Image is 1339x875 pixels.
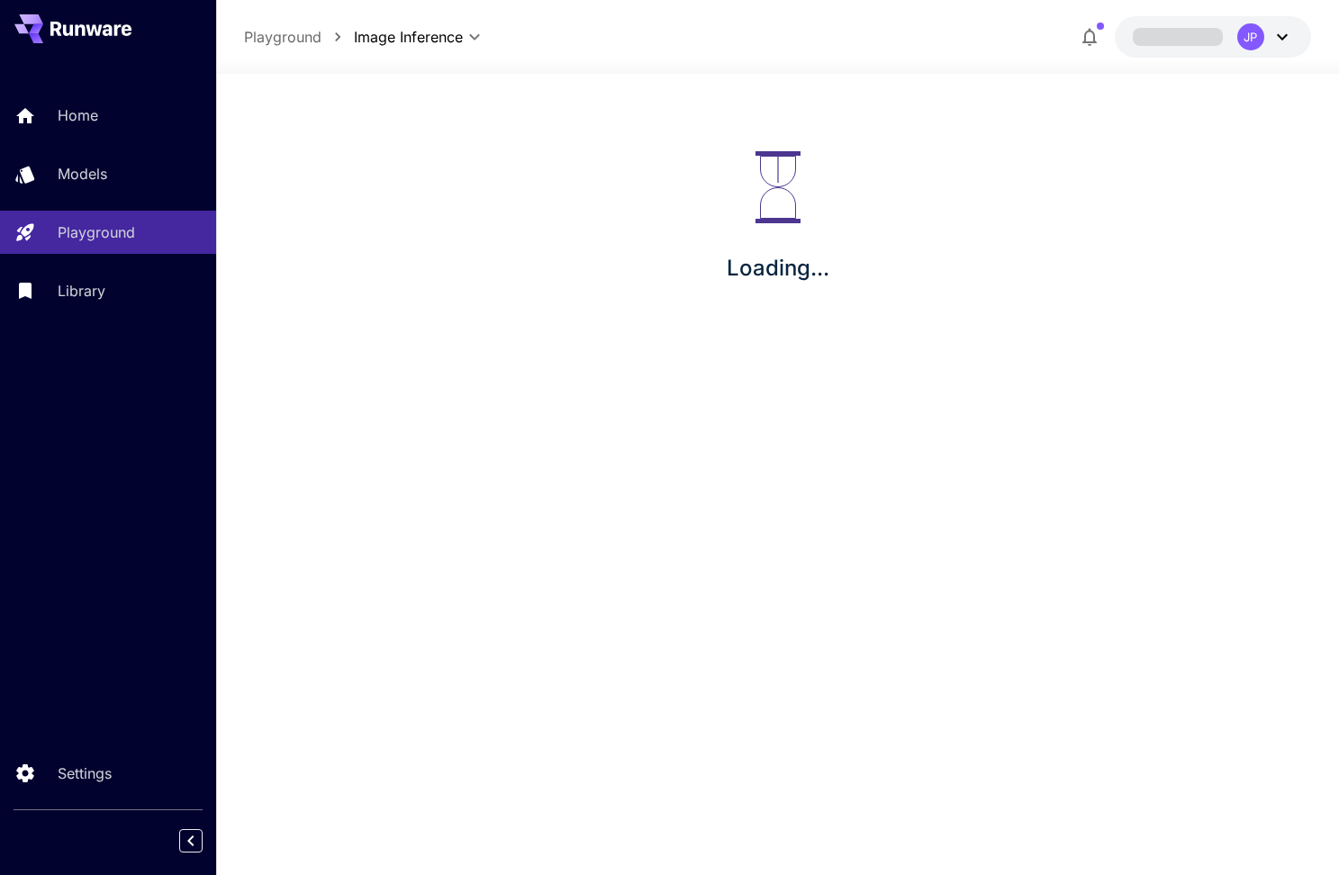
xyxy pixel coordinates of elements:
[193,825,216,857] div: Collapse sidebar
[179,829,203,852] button: Collapse sidebar
[58,104,98,126] p: Home
[58,221,135,243] p: Playground
[354,26,463,48] span: Image Inference
[244,26,321,48] a: Playground
[1115,16,1311,58] button: JP
[58,762,112,784] p: Settings
[244,26,354,48] nav: breadcrumb
[1237,23,1264,50] div: JP
[727,252,829,284] p: Loading...
[58,280,105,302] p: Library
[58,163,107,185] p: Models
